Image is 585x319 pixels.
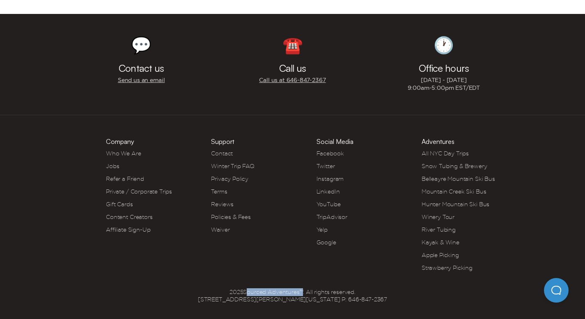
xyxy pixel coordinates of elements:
a: Winter Trip FAQ [211,163,255,169]
a: Mountain Creek Ski Bus [422,188,486,195]
a: Private / Corporate Trips [106,188,172,195]
a: Call us at 646‍-847‍-2367 [259,76,326,84]
a: Affiliate Sign-Up [106,226,150,233]
a: Strawberry Picking [422,264,473,271]
a: River Tubing [422,226,456,233]
h3: Contact us [119,63,164,73]
a: Who We Are [106,150,141,157]
h3: Call us [279,63,306,73]
a: Apple Picking [422,252,459,258]
div: 🕐 [434,37,454,53]
a: Privacy Policy [211,175,248,182]
a: Content Creators [106,214,152,220]
a: Yelp [317,226,328,233]
span: 2025 Sourced Adventures™. All rights reserved. [STREET_ADDRESS][PERSON_NAME][US_STATE] P: 646‍-84... [198,288,387,304]
a: Waiver [211,226,229,233]
a: Send us an email [118,76,165,84]
a: Jobs [106,163,119,169]
h3: Support [211,138,234,145]
a: Google [317,239,336,246]
h3: Adventures [422,138,454,145]
a: TripAdvisor [317,214,347,220]
a: Contact [211,150,233,157]
a: LinkedIn [317,188,340,195]
a: Policies & Fees [211,214,251,220]
a: Reviews [211,201,234,207]
div: ☎️ [282,37,303,53]
p: [DATE] - [DATE] 9:00am-5:00pm EST/EDT [408,76,480,92]
a: Refer a Friend [106,175,144,182]
h3: Company [106,138,134,145]
a: Kayak & Wine [422,239,459,246]
a: Hunter Mountain Ski Bus [422,201,489,207]
iframe: Help Scout Beacon - Open [544,278,569,303]
a: Gift Cards [106,201,133,207]
a: Instagram [317,175,344,182]
a: YouTube [317,201,341,207]
h3: Social Media [317,138,353,145]
a: All NYC Day Trips [422,150,469,157]
a: Belleayre Mountain Ski Bus [422,175,495,182]
a: Snow Tubing & Brewery [422,163,487,169]
a: Twitter [317,163,335,169]
a: Winery Tour [422,214,454,220]
div: 💬 [131,37,151,53]
h3: Office hours [419,63,469,73]
a: Facebook [317,150,344,157]
a: Terms [211,188,227,195]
